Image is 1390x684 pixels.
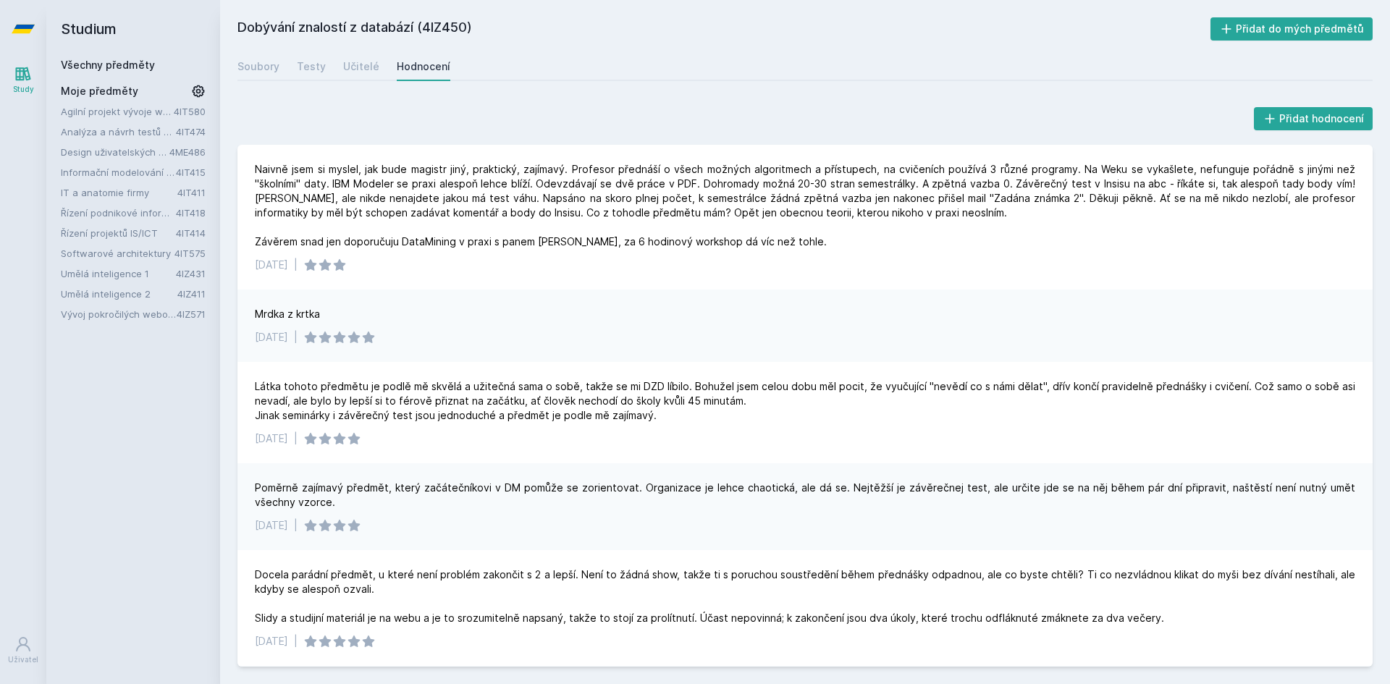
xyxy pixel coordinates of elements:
[61,226,176,240] a: Řízení projektů IS/ICT
[237,59,279,74] div: Soubory
[8,654,38,665] div: Uživatel
[294,431,298,446] div: |
[255,379,1355,423] div: Látka tohoto předmětu je podlě mě skvělá a užitečná sama o sobě, takže se mi DZD líbilo. Bohužel ...
[61,124,176,139] a: Analýza a návrh testů softwaru
[397,52,450,81] a: Hodnocení
[177,308,206,320] a: 4IZ571
[3,628,43,672] a: Uživatel
[176,207,206,219] a: 4IT418
[176,268,206,279] a: 4IZ431
[61,206,176,220] a: Řízení podnikové informatiky
[61,287,177,301] a: Umělá inteligence 2
[61,246,174,261] a: Softwarové architektury
[1210,17,1373,41] button: Přidat do mých předmětů
[294,330,298,345] div: |
[13,84,34,95] div: Study
[176,227,206,239] a: 4IT414
[61,165,176,180] a: Informační modelování organizací
[169,146,206,158] a: 4ME486
[297,52,326,81] a: Testy
[397,59,450,74] div: Hodnocení
[3,58,43,102] a: Study
[174,248,206,259] a: 4IT575
[61,307,177,321] a: Vývoj pokročilých webových aplikací v PHP
[177,187,206,198] a: 4IT411
[237,17,1210,41] h2: Dobývání znalostí z databází (4IZ450)
[61,185,177,200] a: IT a anatomie firmy
[174,106,206,117] a: 4IT580
[237,52,279,81] a: Soubory
[294,258,298,272] div: |
[176,126,206,138] a: 4IT474
[255,634,288,649] div: [DATE]
[255,431,288,446] div: [DATE]
[343,52,379,81] a: Učitelé
[255,258,288,272] div: [DATE]
[61,145,169,159] a: Design uživatelských rozhraní
[255,162,1355,249] div: Naivně jsem si myslel, jak bude magistr jiný, praktický, zajímavý. Profesor přednáší o všech možn...
[255,518,288,533] div: [DATE]
[255,567,1355,625] div: Docela parádní předmět, u které není problém zakončit s 2 a lepší. Není to žádná show, takže ti s...
[61,104,174,119] a: Agilní projekt vývoje webové aplikace
[255,481,1355,510] div: Poměrně zajímavý předmět, který začátečníkovi v DM pomůže se zorientovat. Organizace je lehce cha...
[61,266,176,281] a: Umělá inteligence 1
[176,166,206,178] a: 4IT415
[61,59,155,71] a: Všechny předměty
[255,307,320,321] div: Mrdka z krtka
[255,330,288,345] div: [DATE]
[343,59,379,74] div: Učitelé
[61,84,138,98] span: Moje předměty
[294,518,298,533] div: |
[297,59,326,74] div: Testy
[294,634,298,649] div: |
[177,288,206,300] a: 4IZ411
[1254,107,1373,130] button: Přidat hodnocení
